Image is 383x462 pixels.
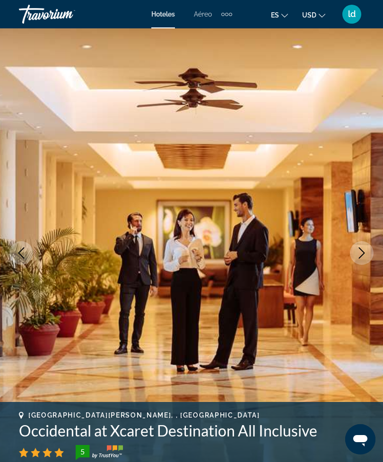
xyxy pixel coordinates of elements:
[221,7,232,22] button: Extra navigation items
[19,2,113,26] a: Travorium
[76,445,123,460] img: trustyou-badge-hor.svg
[151,10,175,18] a: Hoteles
[73,446,92,457] div: 5
[345,424,375,454] iframe: Botón para iniciar la ventana de mensajería
[302,8,325,22] button: Change currency
[271,11,279,19] span: es
[339,4,364,24] button: User Menu
[348,9,356,19] span: ld
[350,241,374,265] button: Next image
[9,241,33,265] button: Previous image
[271,8,288,22] button: Change language
[194,10,212,18] a: Aéreo
[28,411,260,419] span: [GEOGRAPHIC_DATA][PERSON_NAME], , [GEOGRAPHIC_DATA]
[19,421,364,440] h1: Occidental at Xcaret Destination All Inclusive
[302,11,316,19] span: USD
